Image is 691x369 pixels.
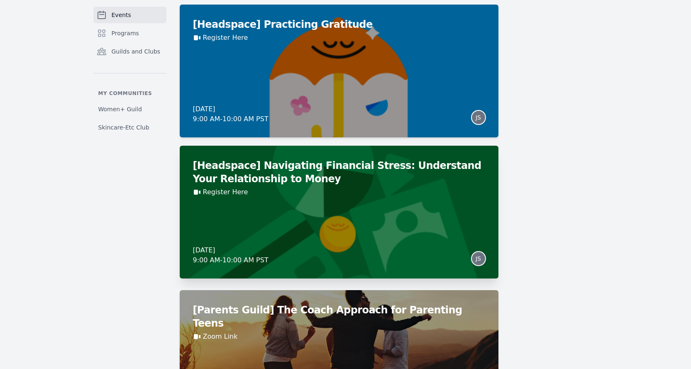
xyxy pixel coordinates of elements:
p: My communities [93,90,166,97]
span: JS [476,256,481,261]
span: JS [476,115,481,120]
nav: Sidebar [93,7,166,135]
a: Events [93,7,166,23]
a: Skincare-Etc Club [93,120,166,135]
span: Women+ Guild [98,105,142,113]
span: Guilds and Clubs [112,47,161,56]
div: [DATE] 9:00 AM - 10:00 AM PST [193,104,269,124]
span: Programs [112,29,139,37]
h2: [Headspace] Practicing Gratitude [193,18,485,31]
a: Register Here [203,187,248,197]
a: Women+ Guild [93,102,166,117]
span: Skincare-Etc Club [98,123,149,132]
div: [DATE] 9:00 AM - 10:00 AM PST [193,245,269,265]
a: Zoom Link [203,332,238,342]
a: Programs [93,25,166,42]
h2: [Parents Guild] The Coach Approach for Parenting Teens [193,303,485,330]
a: Guilds and Clubs [93,43,166,60]
a: Register Here [203,33,248,43]
a: [Headspace] Navigating Financial Stress: Understand Your Relationship to MoneyRegister Here[DATE]... [180,146,498,279]
span: Events [112,11,131,19]
h2: [Headspace] Navigating Financial Stress: Understand Your Relationship to Money [193,159,485,186]
a: [Headspace] Practicing GratitudeRegister Here[DATE]9:00 AM-10:00 AM PSTJS [180,5,498,137]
